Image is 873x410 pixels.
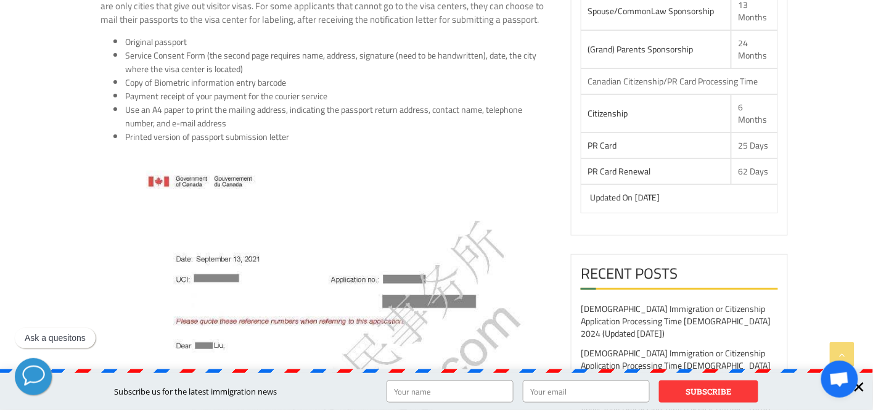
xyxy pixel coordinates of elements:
li: Printed version of passport submission letter [125,130,552,144]
a: (Grand) Parents Sponsorship [588,41,693,57]
a: PR Card [588,137,617,154]
li: Service Consent Form (the second page requires name, address, signature (need to be handwritten),... [125,49,552,76]
a: PR Card Renewal [588,163,650,179]
span: Subscribe us for the latest immigration news [115,386,277,397]
a: Citizenship [588,105,628,121]
a: Updated on [DATE] [586,189,656,205]
li: Original passport [125,35,552,49]
div: Open chat [821,361,858,398]
td: 62 Days [731,158,778,184]
td: 6 Months [731,94,778,133]
a: [DEMOGRAPHIC_DATA] Immigration or Citizenship Application Processing Time [DEMOGRAPHIC_DATA] 2024... [581,345,771,386]
div: Canadian Citizenship/PR Card processing time [588,75,771,88]
li: Payment receipt of your payment for the courier service [125,89,552,103]
input: Your email [523,380,650,403]
strong: SUBSCRIBE [686,386,732,397]
li: Use an A4 paper to print the mailing address, indicating the passport return address, contact nam... [125,103,552,130]
td: 25 Days [731,133,778,158]
td: 24 Months [731,30,778,68]
h2: Recent Posts [581,264,778,290]
li: Copy of Biometric information entry barcode [125,76,552,89]
a: Spouse/CommonLaw Sponsorship [588,3,714,19]
p: Ask a quesitons [25,333,86,343]
input: Your name [387,380,514,403]
a: [DEMOGRAPHIC_DATA] Immigration or Citizenship Application Processing Time [DEMOGRAPHIC_DATA] 2024... [581,301,771,342]
a: Go to Top [830,342,855,367]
